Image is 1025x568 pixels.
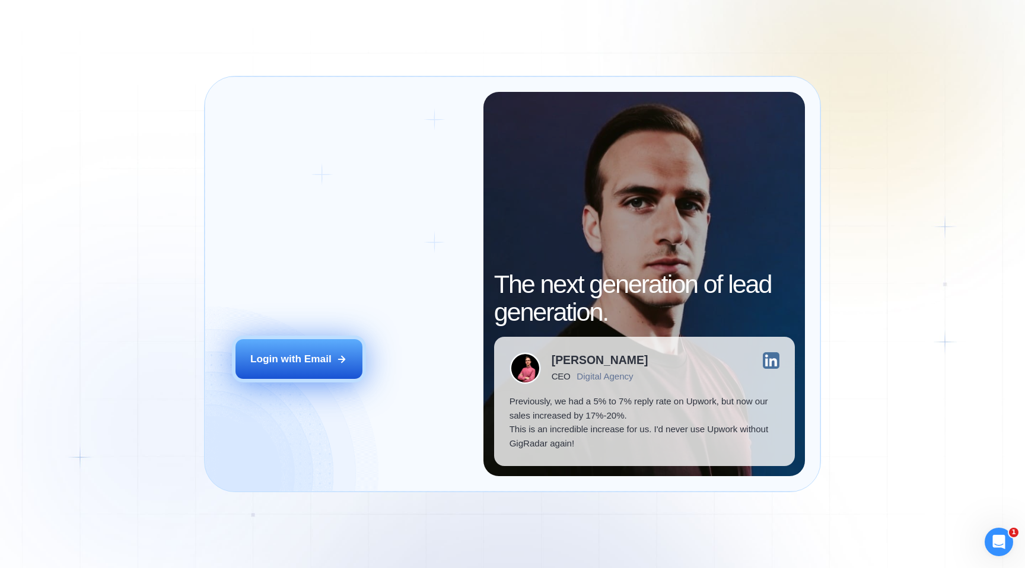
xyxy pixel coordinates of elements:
[494,270,795,327] h2: The next generation of lead generation.
[250,352,332,366] div: Login with Email
[1009,528,1018,537] span: 1
[552,371,571,381] div: CEO
[985,528,1013,556] iframe: Intercom live chat
[552,355,648,366] div: [PERSON_NAME]
[577,371,633,381] div: Digital Agency
[235,339,362,379] button: Login with Email
[510,394,779,451] p: Previously, we had a 5% to 7% reply rate on Upwork, but now our sales increased by 17%-20%. This ...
